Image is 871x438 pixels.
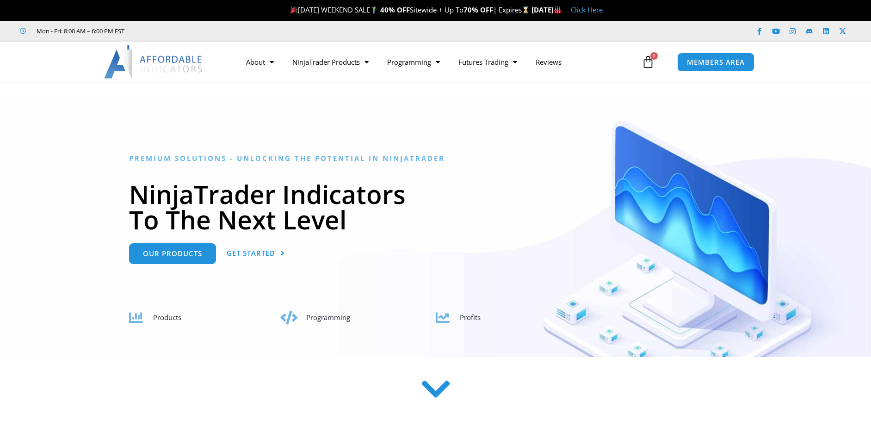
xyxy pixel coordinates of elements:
strong: [DATE] [531,5,562,14]
strong: 40% OFF [380,5,410,14]
span: MEMBERS AREA [687,59,745,66]
a: NinjaTrader Products [283,51,378,73]
img: 🏌️‍♂️ [371,6,377,13]
a: MEMBERS AREA [677,53,754,72]
img: ⌛ [522,6,529,13]
a: About [237,51,283,73]
img: 🏭 [554,6,561,13]
img: 🎉 [290,6,297,13]
strong: 70% OFF [463,5,493,14]
a: Click Here [571,5,603,14]
span: [DATE] WEEKEND SALE Sitewide + Up To | Expires [288,5,531,14]
h1: NinjaTrader Indicators To The Next Level [129,181,742,232]
nav: Menu [237,51,639,73]
a: 0 [628,49,668,75]
span: Profits [460,313,481,322]
span: Get Started [227,250,275,257]
a: Programming [378,51,449,73]
span: Mon - Fri: 8:00 AM – 6:00 PM EST [34,25,124,37]
span: Products [153,313,181,322]
a: Reviews [526,51,571,73]
a: Futures Trading [449,51,526,73]
span: Programming [306,313,350,322]
a: Get Started [227,243,285,264]
img: LogoAI | Affordable Indicators – NinjaTrader [104,45,204,79]
a: Our Products [129,243,216,264]
h6: Premium Solutions - Unlocking the Potential in NinjaTrader [129,154,742,163]
iframe: Customer reviews powered by Trustpilot [137,26,276,36]
span: 0 [650,52,658,60]
span: Our Products [143,250,202,257]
